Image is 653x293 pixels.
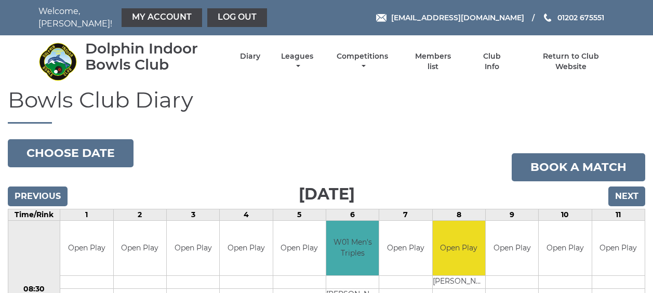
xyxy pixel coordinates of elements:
td: 7 [379,209,432,221]
td: Open Play [114,221,166,275]
td: 2 [113,209,166,221]
input: Previous [8,187,68,206]
a: Log out [207,8,267,27]
td: [PERSON_NAME] [433,275,485,288]
a: Diary [240,51,260,61]
td: 6 [326,209,379,221]
a: My Account [122,8,202,27]
td: Open Play [486,221,538,275]
a: Members list [409,51,457,72]
a: Leagues [278,51,316,72]
td: 3 [166,209,219,221]
td: 9 [485,209,538,221]
td: Open Play [60,221,113,275]
span: [EMAIL_ADDRESS][DOMAIN_NAME] [391,13,524,22]
td: 1 [60,209,113,221]
td: Open Play [592,221,645,275]
td: Open Play [220,221,272,275]
input: Next [608,187,645,206]
img: Phone us [544,14,551,22]
td: 10 [539,209,592,221]
td: Time/Rink [8,209,60,221]
td: Open Play [273,221,326,275]
td: 5 [273,209,326,221]
button: Choose date [8,139,134,167]
div: Dolphin Indoor Bowls Club [85,41,222,73]
img: Email [376,14,387,22]
td: Open Play [379,221,432,275]
td: 11 [592,209,645,221]
a: Club Info [475,51,509,72]
a: Phone us 01202 675551 [542,12,604,23]
td: 4 [220,209,273,221]
td: 8 [432,209,485,221]
a: Competitions [335,51,391,72]
nav: Welcome, [PERSON_NAME]! [38,5,270,30]
td: Open Play [167,221,219,275]
td: Open Play [539,221,591,275]
h1: Bowls Club Diary [8,88,645,124]
img: Dolphin Indoor Bowls Club [38,42,77,81]
span: 01202 675551 [557,13,604,22]
a: Return to Club Website [527,51,615,72]
td: W01 Men's Triples [326,221,379,275]
td: Open Play [433,221,485,275]
a: Book a match [512,153,645,181]
a: Email [EMAIL_ADDRESS][DOMAIN_NAME] [376,12,524,23]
